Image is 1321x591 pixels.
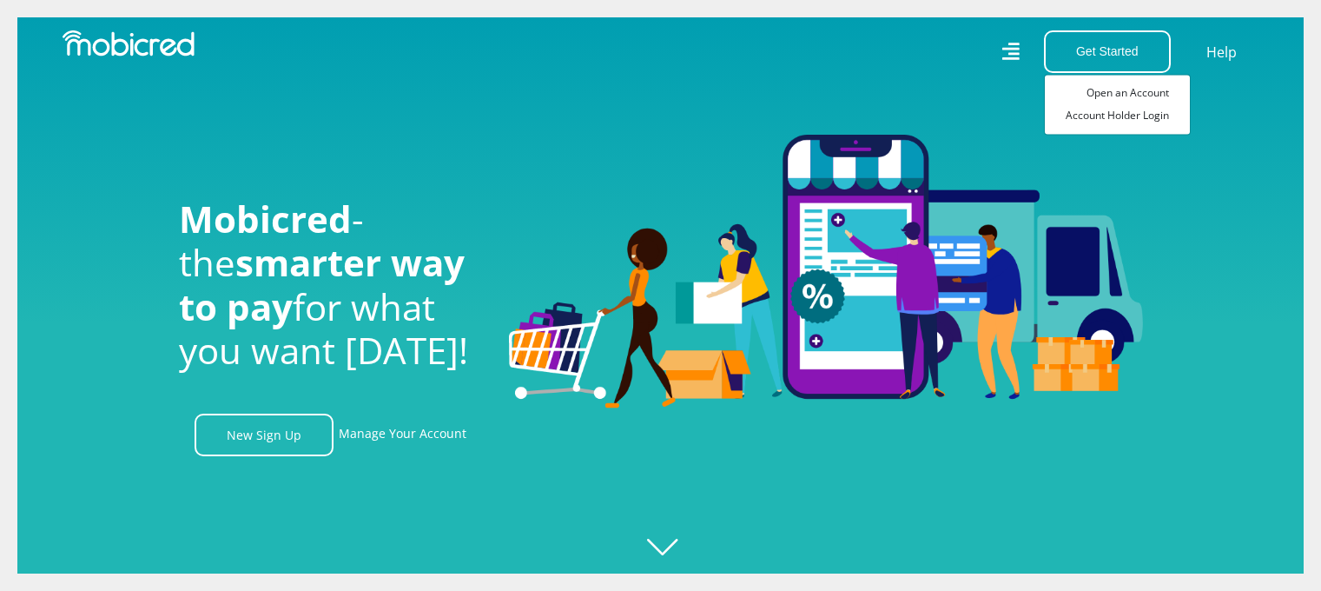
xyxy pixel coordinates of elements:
[179,237,465,330] span: smarter way to pay
[1205,41,1238,63] a: Help
[1045,82,1190,104] a: Open an Account
[1044,74,1191,135] div: Get Started
[195,414,334,456] a: New Sign Up
[339,414,466,456] a: Manage Your Account
[179,194,352,243] span: Mobicred
[1045,104,1190,127] a: Account Holder Login
[509,135,1143,409] img: Welcome to Mobicred
[179,197,483,373] h1: - the for what you want [DATE]!
[63,30,195,56] img: Mobicred
[1044,30,1171,73] button: Get Started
